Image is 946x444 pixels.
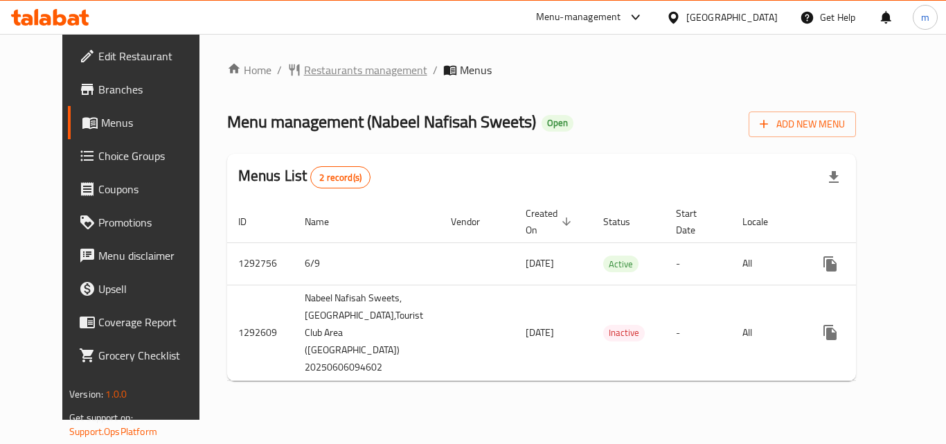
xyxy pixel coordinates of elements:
[68,206,220,239] a: Promotions
[98,81,209,98] span: Branches
[731,285,803,380] td: All
[294,285,440,380] td: Nabeel Nafisah Sweets, [GEOGRAPHIC_DATA],Tourist Club Area ([GEOGRAPHIC_DATA]) 20250606094602
[227,242,294,285] td: 1292756
[238,166,371,188] h2: Menus List
[847,316,880,349] button: Change Status
[603,325,645,341] span: Inactive
[277,62,282,78] li: /
[814,316,847,349] button: more
[68,39,220,73] a: Edit Restaurant
[304,62,427,78] span: Restaurants management
[311,171,370,184] span: 2 record(s)
[98,214,209,231] span: Promotions
[451,213,498,230] span: Vendor
[526,205,575,238] span: Created On
[526,323,554,341] span: [DATE]
[227,285,294,380] td: 1292609
[287,62,427,78] a: Restaurants management
[760,116,845,133] span: Add New Menu
[227,62,856,78] nav: breadcrumb
[676,205,715,238] span: Start Date
[542,117,573,129] span: Open
[68,73,220,106] a: Branches
[68,272,220,305] a: Upsell
[98,347,209,364] span: Grocery Checklist
[742,213,786,230] span: Locale
[98,148,209,164] span: Choice Groups
[98,247,209,264] span: Menu disclaimer
[69,409,133,427] span: Get support on:
[603,256,639,272] span: Active
[68,339,220,372] a: Grocery Checklist
[68,172,220,206] a: Coupons
[69,423,157,441] a: Support.OpsPlatform
[98,314,209,330] span: Coverage Report
[68,139,220,172] a: Choice Groups
[68,106,220,139] a: Menus
[68,305,220,339] a: Coverage Report
[921,10,929,25] span: m
[294,242,440,285] td: 6/9
[98,181,209,197] span: Coupons
[526,254,554,272] span: [DATE]
[817,161,850,194] div: Export file
[69,385,103,403] span: Version:
[98,48,209,64] span: Edit Restaurant
[460,62,492,78] span: Menus
[105,385,127,403] span: 1.0.0
[749,112,856,137] button: Add New Menu
[665,242,731,285] td: -
[101,114,209,131] span: Menus
[542,115,573,132] div: Open
[731,242,803,285] td: All
[68,239,220,272] a: Menu disclaimer
[305,213,347,230] span: Name
[227,106,536,137] span: Menu management ( Nabeel Nafisah Sweets )
[238,213,265,230] span: ID
[536,9,621,26] div: Menu-management
[686,10,778,25] div: [GEOGRAPHIC_DATA]
[603,213,648,230] span: Status
[847,247,880,281] button: Change Status
[665,285,731,380] td: -
[433,62,438,78] li: /
[814,247,847,281] button: more
[98,281,209,297] span: Upsell
[227,62,271,78] a: Home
